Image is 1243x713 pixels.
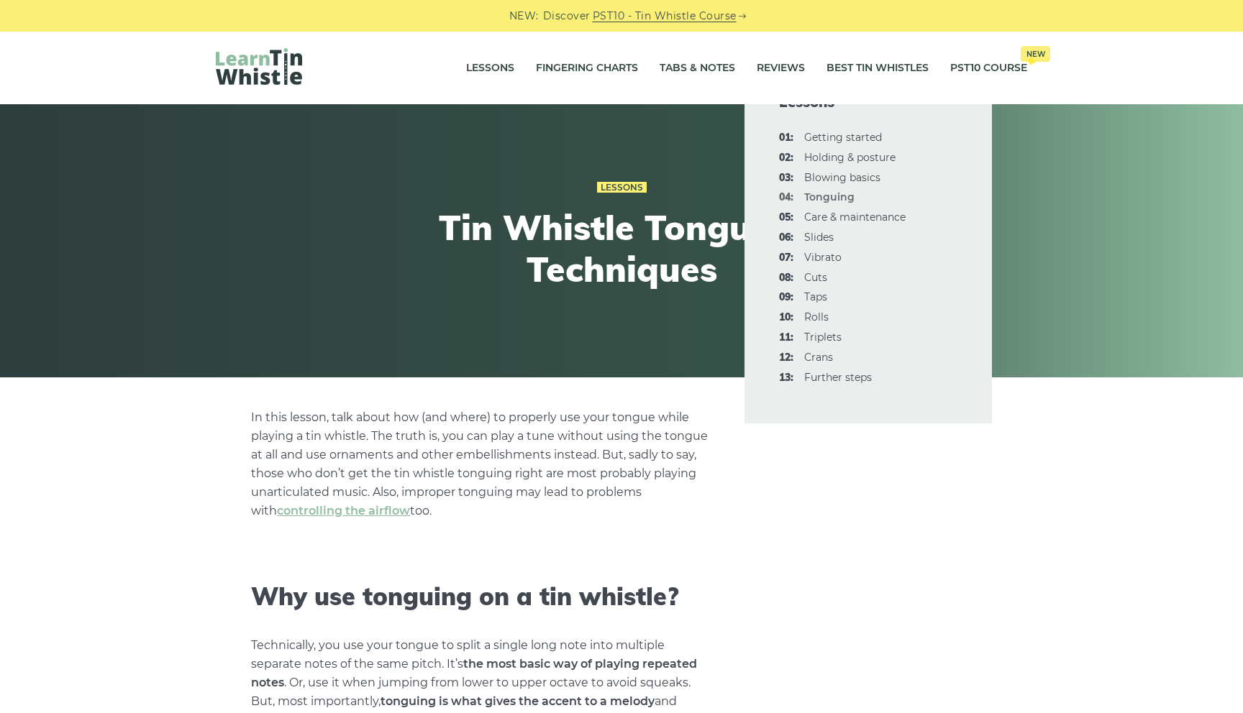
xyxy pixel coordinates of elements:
p: In this lesson, talk about how (and where) to properly use your tongue while playing a tin whistl... [251,408,710,520]
strong: tonguing is what gives the accent to a melody [381,694,655,708]
a: 07:Vibrato [804,251,842,264]
a: Best Tin Whistles [827,50,929,86]
a: 11:Triplets [804,331,842,344]
span: 07: [779,249,793,267]
a: 01:Getting started [804,131,882,144]
span: New [1021,46,1050,62]
a: 13:Further steps [804,371,872,384]
span: 05: [779,209,793,226]
a: 10:Rolls [804,310,829,323]
h2: Why use tonguing on a tin whistle? [251,582,710,612]
strong: Tonguing [804,190,855,203]
a: Reviews [757,50,805,86]
a: 12:Crans [804,351,833,364]
span: 03: [779,170,793,187]
a: 06:Slides [804,231,834,244]
img: LearnTinWhistle.com [216,48,302,85]
span: 10: [779,309,793,326]
span: 09: [779,289,793,306]
a: Lessons [597,182,647,193]
span: 13: [779,369,793,387]
span: 01: [779,129,793,147]
span: 06: [779,229,793,247]
a: PST10 CourseNew [950,50,1027,86]
h1: Tin Whistle Tonguing Techniques [357,207,886,290]
span: 08: [779,270,793,287]
strong: the most basic way of playing repeated notes [251,657,697,689]
span: 11: [779,329,793,346]
a: Fingering Charts [536,50,638,86]
span: 04: [779,189,793,206]
a: Lessons [466,50,514,86]
a: 02:Holding & posture [804,151,896,164]
span: 02: [779,149,793,167]
a: 05:Care & maintenance [804,211,906,224]
a: 08:Cuts [804,271,827,284]
a: 03:Blowing basics [804,171,880,184]
a: Tabs & Notes [660,50,735,86]
a: 09:Taps [804,290,827,303]
span: 12: [779,349,793,367]
a: controlling the airflow [277,504,410,517]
